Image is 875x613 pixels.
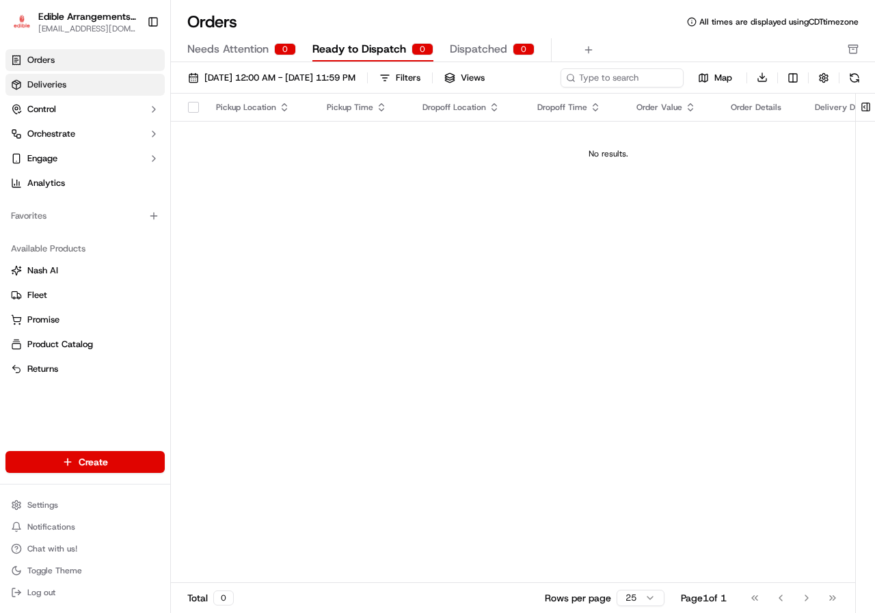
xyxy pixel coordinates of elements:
[27,587,55,598] span: Log out
[561,68,684,87] input: Type to search
[274,43,296,55] div: 0
[27,264,58,277] span: Nash AI
[545,591,611,605] p: Rows per page
[213,590,234,605] div: 0
[27,338,93,351] span: Product Catalog
[5,284,165,306] button: Fleet
[27,500,58,510] span: Settings
[204,72,355,84] span: [DATE] 12:00 AM - [DATE] 11:59 PM
[513,43,535,55] div: 0
[38,10,136,23] button: Edible Arrangements - [GEOGRAPHIC_DATA], [GEOGRAPHIC_DATA]
[731,102,793,113] div: Order Details
[27,54,55,66] span: Orders
[5,539,165,558] button: Chat with us!
[11,264,159,277] a: Nash AI
[27,363,58,375] span: Returns
[27,521,75,532] span: Notifications
[5,5,142,38] button: Edible Arrangements - Austin, TXEdible Arrangements - [GEOGRAPHIC_DATA], [GEOGRAPHIC_DATA][EMAIL_...
[422,102,515,113] div: Dropoff Location
[5,583,165,602] button: Log out
[689,70,741,86] button: Map
[537,102,615,113] div: Dropoff Time
[38,23,136,34] button: [EMAIL_ADDRESS][DOMAIN_NAME]
[129,198,219,212] span: API Documentation
[5,49,165,71] a: Orders
[116,200,126,210] div: 💻
[5,358,165,380] button: Returns
[8,193,110,217] a: 📗Knowledge Base
[5,561,165,580] button: Toggle Theme
[14,55,249,77] p: Welcome 👋
[5,148,165,169] button: Engage
[14,14,41,41] img: Nash
[11,289,159,301] a: Fleet
[5,260,165,282] button: Nash AI
[312,41,406,57] span: Ready to Dispatch
[5,74,165,96] a: Deliveries
[5,333,165,355] button: Product Catalog
[187,41,269,57] span: Needs Attention
[11,12,33,32] img: Edible Arrangements - Austin, TX
[450,41,507,57] span: Dispatched
[699,16,859,27] span: All times are displayed using CDT timezone
[438,68,491,87] button: Views
[187,11,237,33] h1: Orders
[27,565,82,576] span: Toggle Theme
[232,135,249,151] button: Start new chat
[110,193,225,217] a: 💻API Documentation
[636,102,709,113] div: Order Value
[461,72,485,84] span: Views
[5,123,165,145] button: Orchestrate
[46,131,224,144] div: Start new chat
[27,289,47,301] span: Fleet
[5,98,165,120] button: Control
[5,451,165,473] button: Create
[5,517,165,536] button: Notifications
[5,205,165,227] div: Favorites
[11,338,159,351] a: Product Catalog
[187,590,234,605] div: Total
[182,68,362,87] button: [DATE] 12:00 AM - [DATE] 11:59 PM
[14,131,38,155] img: 1736555255976-a54dd68f-1ca7-489b-9aae-adbdc363a1c4
[396,72,420,84] div: Filters
[46,144,173,155] div: We're available if you need us!
[27,128,75,140] span: Orchestrate
[845,68,864,87] button: Refresh
[11,314,159,326] a: Promise
[36,88,246,103] input: Got a question? Start typing here...
[373,68,427,87] button: Filters
[27,314,59,326] span: Promise
[136,232,165,242] span: Pylon
[5,172,165,194] a: Analytics
[79,455,108,469] span: Create
[27,177,65,189] span: Analytics
[5,238,165,260] div: Available Products
[27,152,57,165] span: Engage
[27,543,77,554] span: Chat with us!
[27,103,56,115] span: Control
[412,43,433,55] div: 0
[327,102,400,113] div: Pickup Time
[5,495,165,515] button: Settings
[216,102,305,113] div: Pickup Location
[96,231,165,242] a: Powered byPylon
[14,200,25,210] div: 📗
[681,591,727,605] div: Page 1 of 1
[27,79,66,91] span: Deliveries
[714,72,732,84] span: Map
[27,198,105,212] span: Knowledge Base
[5,309,165,331] button: Promise
[11,363,159,375] a: Returns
